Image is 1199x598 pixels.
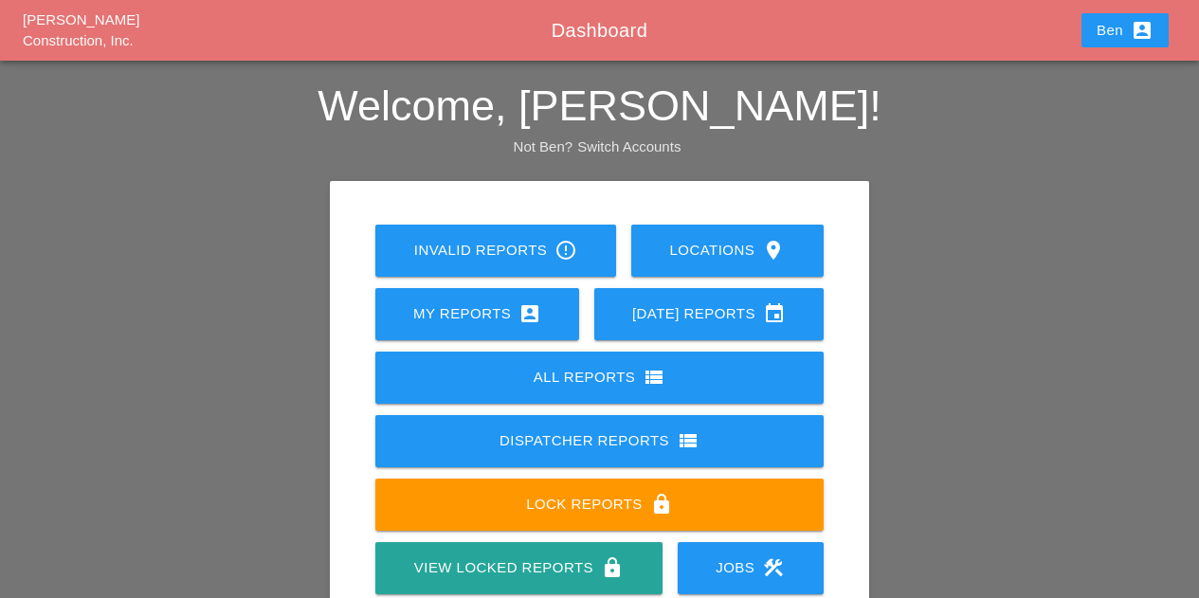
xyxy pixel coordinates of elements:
[763,302,786,325] i: event
[1131,19,1154,42] i: account_box
[678,542,824,594] a: Jobs
[406,366,793,389] div: All Reports
[406,493,793,516] div: Lock Reports
[406,556,631,579] div: View Locked Reports
[631,225,824,277] a: Locations
[375,225,616,277] a: Invalid Reports
[643,366,665,389] i: view_list
[762,239,785,262] i: location_on
[406,239,586,262] div: Invalid Reports
[554,239,577,262] i: error_outline
[375,288,579,340] a: My Reports
[406,302,549,325] div: My Reports
[1081,13,1169,47] button: Ben
[1097,19,1154,42] div: Ben
[514,138,573,154] span: Not Ben?
[577,138,681,154] a: Switch Accounts
[601,556,624,579] i: lock
[375,352,824,404] a: All Reports
[375,415,824,467] a: Dispatcher Reports
[650,493,673,516] i: lock
[552,20,647,41] span: Dashboard
[762,556,785,579] i: construction
[677,429,699,452] i: view_list
[375,479,824,531] a: Lock Reports
[594,288,824,340] a: [DATE] Reports
[625,302,793,325] div: [DATE] Reports
[518,302,541,325] i: account_box
[23,11,139,49] a: [PERSON_NAME] Construction, Inc.
[662,239,793,262] div: Locations
[708,556,793,579] div: Jobs
[375,542,662,594] a: View Locked Reports
[406,429,793,452] div: Dispatcher Reports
